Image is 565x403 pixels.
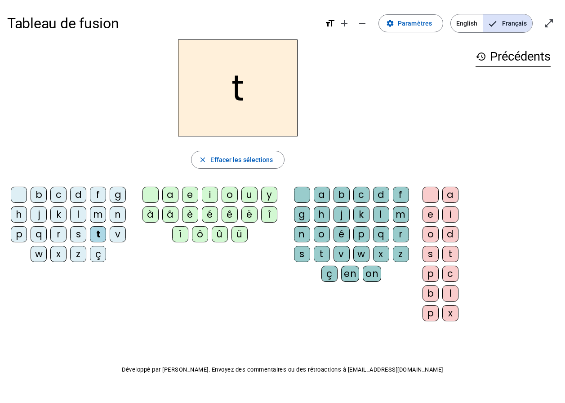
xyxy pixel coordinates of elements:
div: ï [172,226,188,242]
mat-icon: format_size [325,18,335,29]
div: s [294,246,310,262]
div: p [353,226,369,242]
div: à [142,206,159,223]
mat-icon: history [476,51,486,62]
div: ç [321,266,338,282]
div: f [90,187,106,203]
div: d [373,187,389,203]
div: on [363,266,381,282]
mat-button-toggle-group: Language selection [450,14,533,33]
div: p [11,226,27,242]
div: y [261,187,277,203]
button: Effacer les sélections [191,151,284,169]
div: s [70,226,86,242]
mat-icon: settings [386,19,394,27]
div: m [90,206,106,223]
div: è [182,206,198,223]
div: g [294,206,310,223]
div: e [423,206,439,223]
div: e [182,187,198,203]
div: û [212,226,228,242]
div: x [373,246,389,262]
div: s [423,246,439,262]
div: en [341,266,359,282]
span: English [451,14,483,32]
div: a [162,187,178,203]
div: t [442,246,458,262]
div: r [50,226,67,242]
div: i [202,187,218,203]
div: t [90,226,106,242]
div: v [110,226,126,242]
mat-icon: close [199,156,207,164]
p: Développé par [PERSON_NAME]. Envoyez des commentaires ou des rétroactions à [EMAIL_ADDRESS][DOMAI... [7,364,558,375]
div: i [442,206,458,223]
div: c [442,266,458,282]
div: z [393,246,409,262]
div: x [442,305,458,321]
div: ô [192,226,208,242]
div: c [50,187,67,203]
div: n [294,226,310,242]
div: o [222,187,238,203]
div: k [50,206,67,223]
div: x [50,246,67,262]
div: u [241,187,258,203]
span: Paramètres [398,18,432,29]
h3: Précédents [476,47,551,67]
div: b [334,187,350,203]
div: é [334,226,350,242]
h1: Tableau de fusion [7,9,317,38]
div: a [442,187,458,203]
div: ë [241,206,258,223]
div: j [334,206,350,223]
div: q [31,226,47,242]
div: m [393,206,409,223]
button: Paramètres [378,14,443,32]
div: l [442,285,458,302]
button: Diminuer la taille de la police [353,14,371,32]
h2: t [178,39,298,136]
div: î [261,206,277,223]
div: l [373,206,389,223]
div: b [423,285,439,302]
div: d [442,226,458,242]
div: w [31,246,47,262]
div: h [314,206,330,223]
span: Français [483,14,532,32]
div: g [110,187,126,203]
div: o [423,226,439,242]
div: c [353,187,369,203]
div: w [353,246,369,262]
div: k [353,206,369,223]
div: d [70,187,86,203]
div: p [423,266,439,282]
mat-icon: add [339,18,350,29]
div: ü [231,226,248,242]
div: f [393,187,409,203]
div: â [162,206,178,223]
div: q [373,226,389,242]
div: z [70,246,86,262]
div: n [110,206,126,223]
div: h [11,206,27,223]
mat-icon: remove [357,18,368,29]
div: ê [222,206,238,223]
div: r [393,226,409,242]
div: t [314,246,330,262]
button: Augmenter la taille de la police [335,14,353,32]
div: é [202,206,218,223]
div: j [31,206,47,223]
div: o [314,226,330,242]
div: a [314,187,330,203]
button: Entrer en plein écran [540,14,558,32]
div: v [334,246,350,262]
div: ç [90,246,106,262]
div: p [423,305,439,321]
mat-icon: open_in_full [543,18,554,29]
div: l [70,206,86,223]
div: b [31,187,47,203]
span: Effacer les sélections [210,154,273,165]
